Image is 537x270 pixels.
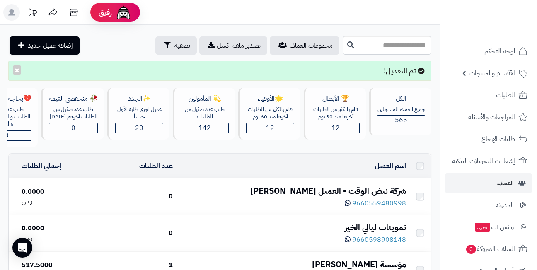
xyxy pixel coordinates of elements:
span: الأقسام والمنتجات [469,67,515,79]
div: Open Intercom Messenger [12,238,32,258]
a: لوحة التحكم [445,41,532,61]
span: مجموعات العملاء [290,41,333,51]
span: المراجعات والأسئلة [468,111,515,123]
div: تموينات ليالي الخير [179,222,406,234]
button: تصفية [155,36,197,55]
span: تصدير ملف اكسل [217,41,261,51]
a: إشعارات التحويلات البنكية [445,151,532,171]
span: 0 [466,245,476,254]
span: وآتس آب [474,221,514,233]
div: تم التعديل! [8,61,431,81]
a: تصدير ملف اكسل [199,36,267,55]
a: الكلجميع العملاء المسجلين565 [368,88,433,147]
a: 9660559480998 [345,198,406,208]
div: ر.س [22,197,82,206]
span: 20 [135,123,143,133]
span: العملاء [497,177,514,189]
span: جديد [475,223,490,232]
a: 💫 المأمولينطلب عدد ضئيل من الطلبات142 [171,88,237,147]
span: إضافة عميل جديد [28,41,73,51]
span: رفيق [99,7,112,17]
div: قام بالكثير من الطلبات آخرها منذ 60 يوم [246,106,294,121]
a: ✨الجددعميل اجري طلبه الأول حديثاّ20 [106,88,171,147]
span: طلبات الإرجاع [481,133,515,145]
span: المدونة [496,199,514,211]
div: 🥀 منخفضي القيمة [49,94,98,104]
div: شركة نبض الوقت - العميل [PERSON_NAME] [179,185,406,197]
span: 0 [5,130,9,140]
a: تحديثات المنصة [22,4,43,23]
span: السلات المتروكة [465,243,515,255]
span: 12 [266,123,274,133]
a: 9660598908148 [345,235,406,245]
div: جميع العملاء المسجلين [377,106,425,113]
img: logo-2.png [481,23,529,41]
span: إشعارات التحويلات البنكية [452,155,515,167]
a: 🏆 الأبطالقام بالكثير من الطلبات آخرها منذ 30 يوم12 [302,88,368,147]
a: عدد الطلبات [139,161,173,171]
span: الطلبات [496,89,515,101]
a: وآتس آبجديد [445,217,532,237]
div: 1 [88,260,173,270]
div: 517.5000 [22,260,82,270]
img: ai-face.png [115,4,132,21]
div: 0.0000 [22,187,82,197]
a: المدونة [445,195,532,215]
a: طلبات الإرجاع [445,129,532,149]
div: عميل اجري طلبه الأول حديثاّ [115,106,163,121]
span: تصفية [174,41,190,51]
a: الطلبات [445,85,532,105]
div: الكل [377,94,425,104]
span: 9660559480998 [352,198,406,208]
div: 🏆 الأبطال [312,94,360,104]
div: قام بالكثير من الطلبات آخرها منذ 30 يوم [312,106,360,121]
div: 💫 المأمولين [181,94,229,104]
span: 565 [395,115,407,125]
a: السلات المتروكة0 [445,239,532,259]
span: 142 [198,123,211,133]
a: العملاء [445,173,532,193]
a: 🌟الأوفياءقام بالكثير من الطلبات آخرها منذ 60 يوم12 [237,88,302,147]
button: × [13,65,21,75]
div: طلب عدد ضئيل من الطلبات [181,106,229,121]
span: لوحة التحكم [484,46,515,57]
div: طلب عدد ضئيل من الطلبات آخرهم [DATE] [49,106,98,121]
a: اسم العميل [375,161,406,171]
a: إجمالي الطلبات [22,161,61,171]
a: إضافة عميل جديد [10,36,80,55]
span: 0 [71,123,75,133]
span: 9660598908148 [352,235,406,245]
div: ر.س [22,233,82,243]
a: المراجعات والأسئلة [445,107,532,127]
div: 🌟الأوفياء [246,94,294,104]
div: 0 [88,229,173,238]
a: مجموعات العملاء [270,36,339,55]
a: 🥀 منخفضي القيمةطلب عدد ضئيل من الطلبات آخرهم [DATE]0 [39,88,106,147]
div: 0 [88,192,173,201]
div: 0.0000 [22,224,82,233]
div: ✨الجدد [115,94,163,104]
span: 12 [331,123,340,133]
